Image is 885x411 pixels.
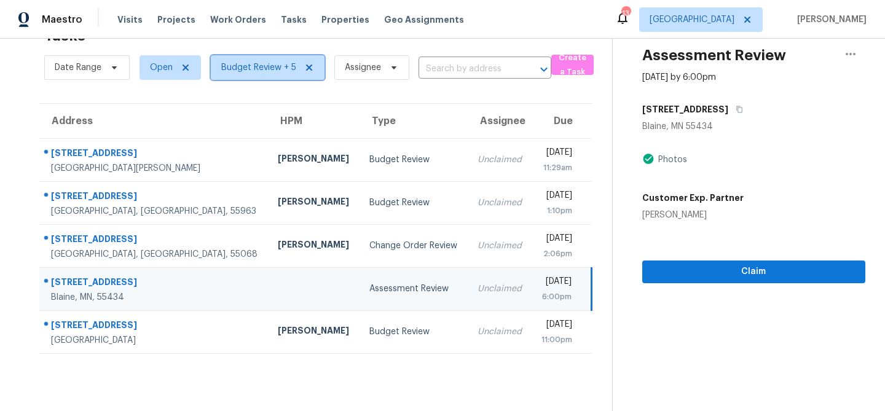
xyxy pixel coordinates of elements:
[478,240,522,252] div: Unclaimed
[541,334,572,346] div: 11:00pm
[221,61,296,74] span: Budget Review + 5
[541,318,572,334] div: [DATE]
[51,205,258,217] div: [GEOGRAPHIC_DATA], [GEOGRAPHIC_DATA], 55963
[642,152,655,165] img: Artifact Present Icon
[360,104,468,138] th: Type
[535,61,553,78] button: Open
[541,275,572,291] div: [DATE]
[652,264,855,280] span: Claim
[51,190,258,205] div: [STREET_ADDRESS]
[650,14,734,26] span: [GEOGRAPHIC_DATA]
[642,49,786,61] h2: Assessment Review
[728,98,745,120] button: Copy Address
[51,248,258,260] div: [GEOGRAPHIC_DATA], [GEOGRAPHIC_DATA], 55068
[55,61,101,74] span: Date Range
[478,326,522,338] div: Unclaimed
[541,291,572,303] div: 6:00pm
[468,104,532,138] th: Assignee
[51,147,258,162] div: [STREET_ADDRESS]
[642,120,865,133] div: Blaine, MN 55434
[541,146,572,162] div: [DATE]
[541,248,572,260] div: 2:06pm
[369,154,458,166] div: Budget Review
[369,240,458,252] div: Change Order Review
[478,283,522,295] div: Unclaimed
[655,154,687,166] div: Photos
[278,152,350,168] div: [PERSON_NAME]
[117,14,143,26] span: Visits
[642,209,744,221] div: [PERSON_NAME]
[268,104,360,138] th: HPM
[541,205,572,217] div: 1:10pm
[42,14,82,26] span: Maestro
[157,14,195,26] span: Projects
[51,162,258,174] div: [GEOGRAPHIC_DATA][PERSON_NAME]
[51,319,258,334] div: [STREET_ADDRESS]
[541,232,572,248] div: [DATE]
[278,238,350,254] div: [PERSON_NAME]
[642,192,744,204] h5: Customer Exp. Partner
[541,162,572,174] div: 11:29am
[51,233,258,248] div: [STREET_ADDRESS]
[44,29,85,42] h2: Tasks
[642,71,716,84] div: [DATE] by 6:00pm
[150,61,173,74] span: Open
[51,276,258,291] div: [STREET_ADDRESS]
[369,197,458,209] div: Budget Review
[281,15,307,24] span: Tasks
[551,55,594,75] button: Create a Task
[39,104,268,138] th: Address
[478,154,522,166] div: Unclaimed
[369,326,458,338] div: Budget Review
[419,60,517,79] input: Search by address
[478,197,522,209] div: Unclaimed
[792,14,867,26] span: [PERSON_NAME]
[345,61,381,74] span: Assignee
[278,195,350,211] div: [PERSON_NAME]
[278,324,350,340] div: [PERSON_NAME]
[621,7,630,20] div: 13
[557,51,588,79] span: Create a Task
[321,14,369,26] span: Properties
[51,334,258,346] div: [GEOGRAPHIC_DATA]
[541,189,572,205] div: [DATE]
[532,104,591,138] th: Due
[51,291,258,303] div: Blaine, MN, 55434
[642,260,865,283] button: Claim
[642,103,728,115] h5: [STREET_ADDRESS]
[210,14,266,26] span: Work Orders
[369,283,458,295] div: Assessment Review
[384,14,464,26] span: Geo Assignments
